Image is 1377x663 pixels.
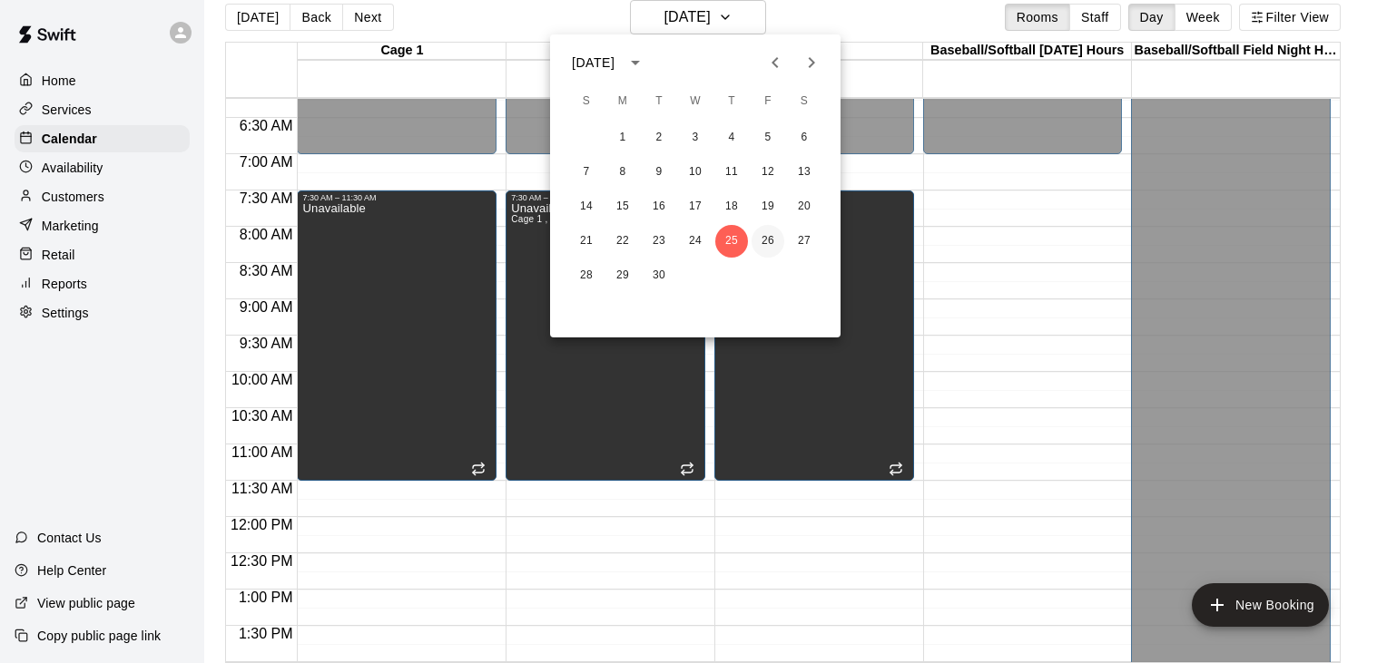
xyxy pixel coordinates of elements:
[715,156,748,189] button: 11
[679,156,712,189] button: 10
[643,83,675,120] span: Tuesday
[788,225,821,258] button: 27
[752,225,784,258] button: 26
[572,54,615,73] div: [DATE]
[679,190,712,223] button: 17
[788,122,821,154] button: 6
[570,190,603,223] button: 14
[715,122,748,154] button: 4
[757,44,793,81] button: Previous month
[570,259,603,292] button: 28
[752,83,784,120] span: Friday
[643,225,675,258] button: 23
[679,83,712,120] span: Wednesday
[570,83,603,120] span: Sunday
[788,156,821,189] button: 13
[788,190,821,223] button: 20
[715,225,748,258] button: 25
[752,122,784,154] button: 5
[715,190,748,223] button: 18
[606,190,639,223] button: 15
[679,225,712,258] button: 24
[606,83,639,120] span: Monday
[752,190,784,223] button: 19
[643,190,675,223] button: 16
[570,156,603,189] button: 7
[606,156,639,189] button: 8
[793,44,830,81] button: Next month
[679,122,712,154] button: 3
[788,83,821,120] span: Saturday
[620,47,651,78] button: calendar view is open, switch to year view
[606,122,639,154] button: 1
[643,156,675,189] button: 9
[715,83,748,120] span: Thursday
[606,225,639,258] button: 22
[570,225,603,258] button: 21
[643,122,675,154] button: 2
[643,259,675,292] button: 30
[752,156,784,189] button: 12
[606,259,639,292] button: 29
